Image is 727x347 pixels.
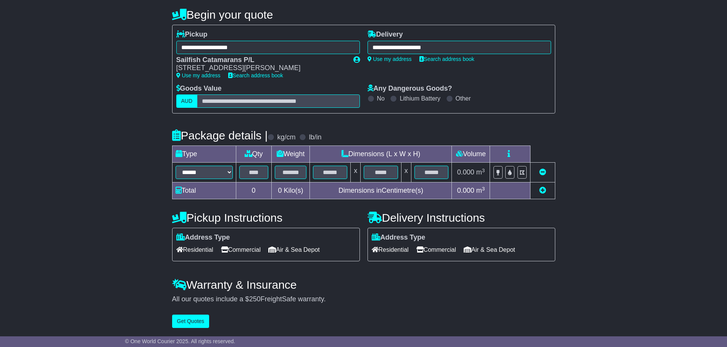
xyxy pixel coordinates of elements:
label: Address Type [176,233,230,242]
span: 0.000 [457,187,474,194]
td: x [401,163,411,182]
label: Address Type [372,233,426,242]
h4: Warranty & Insurance [172,278,555,291]
label: Any Dangerous Goods? [368,85,452,93]
label: Other [456,95,471,102]
a: Remove this item [539,168,546,176]
span: Commercial [221,244,261,256]
td: Kilo(s) [271,182,310,199]
h4: Delivery Instructions [368,211,555,224]
sup: 3 [482,186,485,192]
span: 0 [278,187,282,194]
td: Total [172,182,236,199]
div: Sailfish Catamarans P/L [176,56,346,64]
label: Goods Value [176,85,222,93]
td: Qty [236,146,271,163]
a: Use my address [368,56,412,62]
span: m [476,168,485,176]
label: AUD [176,94,198,108]
td: x [351,163,361,182]
span: Air & Sea Depot [268,244,320,256]
label: No [377,95,385,102]
span: m [476,187,485,194]
td: 0 [236,182,271,199]
button: Get Quotes [172,315,210,328]
span: 0.000 [457,168,474,176]
span: Residential [176,244,213,256]
td: Volume [452,146,490,163]
h4: Pickup Instructions [172,211,360,224]
label: kg/cm [277,133,295,142]
label: Pickup [176,30,208,39]
label: Lithium Battery [400,95,440,102]
td: Type [172,146,236,163]
td: Dimensions (L x W x H) [310,146,452,163]
label: Delivery [368,30,403,39]
td: Dimensions in Centimetre(s) [310,182,452,199]
a: Use my address [176,72,221,78]
h4: Begin your quote [172,8,555,21]
div: All our quotes include a $ FreightSafe warranty. [172,295,555,304]
span: © One World Courier 2025. All rights reserved. [125,338,235,344]
label: lb/in [309,133,321,142]
a: Add new item [539,187,546,194]
a: Search address book [419,56,474,62]
span: Residential [372,244,409,256]
span: 250 [249,295,261,303]
td: Weight [271,146,310,163]
a: Search address book [228,72,283,78]
h4: Package details | [172,129,268,142]
div: [STREET_ADDRESS][PERSON_NAME] [176,64,346,72]
span: Air & Sea Depot [464,244,515,256]
sup: 3 [482,168,485,173]
span: Commercial [416,244,456,256]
